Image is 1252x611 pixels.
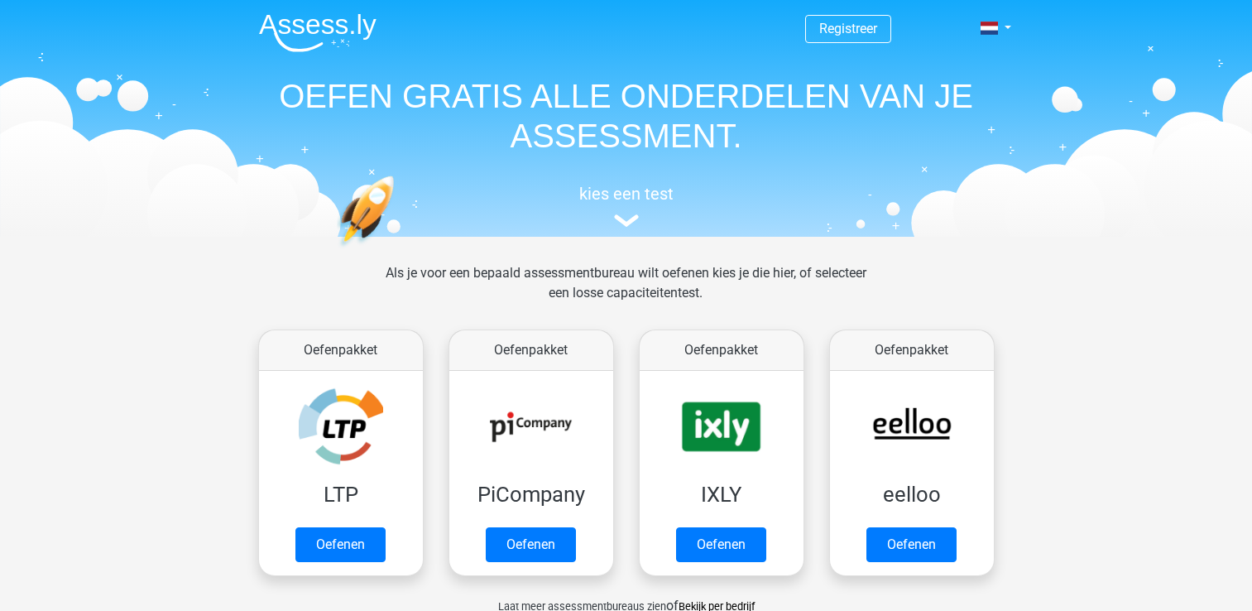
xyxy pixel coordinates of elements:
[372,263,880,323] div: Als je voor een bepaald assessmentbureau wilt oefenen kies je die hier, of selecteer een losse ca...
[246,76,1007,156] h1: OEFEN GRATIS ALLE ONDERDELEN VAN JE ASSESSMENT.
[295,527,386,562] a: Oefenen
[676,527,766,562] a: Oefenen
[486,527,576,562] a: Oefenen
[337,176,458,325] img: oefenen
[259,13,377,52] img: Assessly
[246,184,1007,228] a: kies een test
[866,527,957,562] a: Oefenen
[819,21,877,36] a: Registreer
[614,214,639,227] img: assessment
[246,184,1007,204] h5: kies een test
